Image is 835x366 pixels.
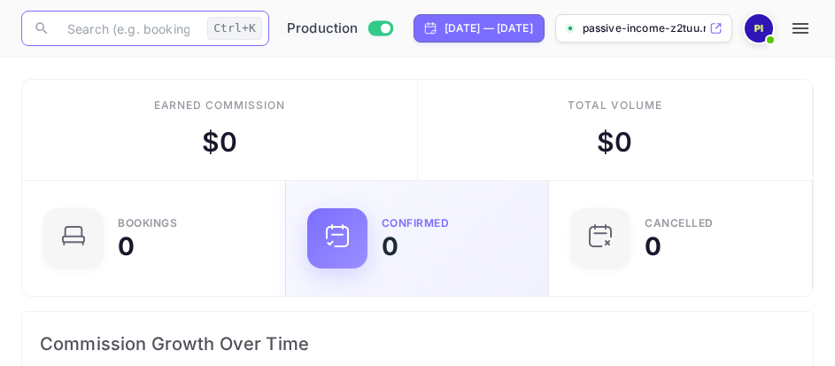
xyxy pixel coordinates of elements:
p: passive-income-z2tuu.n... [583,20,706,36]
span: Commission Growth Over Time [40,330,795,358]
div: Total volume [568,97,662,113]
div: Bookings [118,218,177,229]
img: Passive Income [745,14,773,43]
div: Switch to Sandbox mode [280,19,399,39]
div: 0 [118,234,135,259]
div: [DATE] — [DATE] [445,20,533,36]
span: Production [287,19,359,39]
div: CANCELLED [645,218,714,229]
div: Earned commission [154,97,285,113]
div: $ 0 [202,122,237,162]
div: Click to change the date range period [414,14,545,43]
div: $ 0 [597,122,632,162]
div: Ctrl+K [207,17,262,40]
div: 0 [645,234,661,259]
input: Search (e.g. bookings, documentation) [57,11,200,46]
div: Confirmed [382,218,450,229]
div: 0 [382,234,398,259]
